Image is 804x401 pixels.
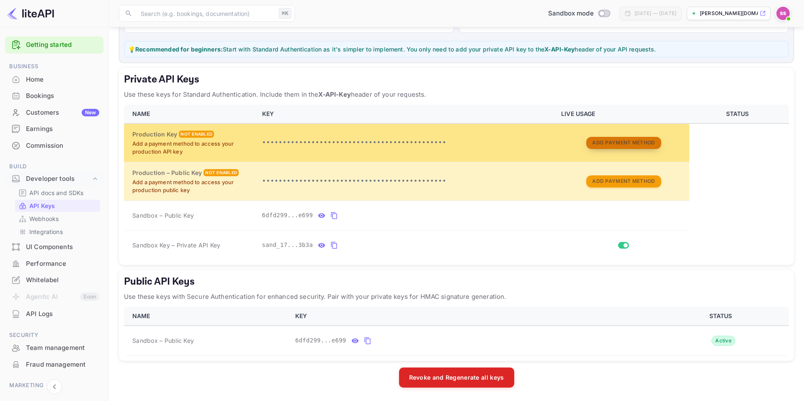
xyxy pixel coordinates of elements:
[128,45,785,54] p: 💡 Start with Standard Authentication as it's simpler to implement. You only need to add your priv...
[5,62,103,71] span: Business
[132,140,252,156] p: Add a payment method to access your production API key
[262,241,313,249] span: sand_17...3b3a
[262,138,551,148] p: •••••••••••••••••••••••••••••••••••••••••••••
[128,21,209,28] a: View Standard Auth Docs →
[5,340,103,355] a: Team management
[5,138,103,153] a: Commission
[700,10,758,17] p: [PERSON_NAME][DOMAIN_NAME]...
[5,172,103,186] div: Developer tools
[124,275,789,288] h5: Public API Keys
[18,188,97,197] a: API docs and SDKs
[204,169,239,176] div: Not enabled
[689,105,789,123] th: STATUS
[257,105,557,123] th: KEY
[26,343,99,353] div: Team management
[5,88,103,103] a: Bookings
[26,360,99,370] div: Fraud management
[5,256,103,271] a: Performance
[124,73,789,86] h5: Private API Keys
[26,91,99,101] div: Bookings
[634,10,676,17] div: [DATE] — [DATE]
[132,211,194,220] span: Sandbox – Public Key
[5,72,103,87] a: Home
[290,307,656,326] th: KEY
[5,88,103,104] div: Bookings
[29,201,55,210] p: API Keys
[124,307,789,356] table: public api keys table
[556,105,689,123] th: LIVE USAGE
[15,200,100,212] div: API Keys
[5,162,103,171] span: Build
[135,46,223,53] strong: Recommended for beginners:
[5,36,103,54] div: Getting started
[18,214,97,223] a: Webhooks
[26,242,99,252] div: UI Components
[15,187,100,199] div: API docs and SDKs
[5,272,103,288] a: Whitelabel
[548,9,594,18] span: Sandbox mode
[124,307,290,326] th: NAME
[5,121,103,137] div: Earnings
[47,379,62,394] button: Collapse navigation
[5,72,103,88] div: Home
[124,292,789,302] p: Use these keys with Secure Authentication for enhanced security. Pair with your private keys for ...
[7,7,54,20] img: LiteAPI logo
[132,130,177,139] h6: Production Key
[29,188,84,197] p: API docs and SDKs
[545,9,613,18] div: Switch to Production mode
[279,8,291,19] div: ⌘K
[711,336,735,346] div: Active
[29,214,59,223] p: Webhooks
[586,175,661,188] button: Add Payment Method
[5,105,103,120] a: CustomersNew
[26,141,99,151] div: Commission
[26,275,99,285] div: Whitelabel
[5,381,103,390] span: Marketing
[18,201,97,210] a: API Keys
[5,105,103,121] div: CustomersNew
[5,239,103,254] a: UI Components
[26,309,99,319] div: API Logs
[5,357,103,372] a: Fraud management
[15,213,100,225] div: Webhooks
[262,176,551,186] p: •••••••••••••••••••••••••••••••••••••••••••••
[5,306,103,322] div: API Logs
[124,105,789,260] table: private api keys table
[26,108,99,118] div: Customers
[586,177,661,184] a: Add Payment Method
[5,357,103,373] div: Fraud management
[295,336,346,345] span: 6dfd299...e699
[124,105,257,123] th: NAME
[586,139,661,146] a: Add Payment Method
[179,131,214,138] div: Not enabled
[5,331,103,340] span: Security
[5,138,103,154] div: Commission
[29,227,63,236] p: Integrations
[463,21,537,28] a: View Secure Auth Docs →
[5,256,103,272] div: Performance
[262,211,313,220] span: 6dfd299...e699
[132,242,220,249] span: Sandbox Key – Private API Key
[18,227,97,236] a: Integrations
[136,5,276,22] input: Search (e.g. bookings, documentation)
[132,336,194,345] span: Sandbox – Public Key
[5,121,103,136] a: Earnings
[656,307,789,326] th: STATUS
[124,90,789,100] p: Use these keys for Standard Authentication. Include them in the header of your requests.
[776,7,790,20] img: Sunny Swetank
[132,168,202,177] h6: Production – Public Key
[26,124,99,134] div: Earnings
[132,178,252,195] p: Add a payment method to access your production public key
[26,259,99,269] div: Performance
[399,368,514,388] button: Revoke and Regenerate all keys
[82,109,99,116] div: New
[318,90,350,98] strong: X-API-Key
[26,174,91,184] div: Developer tools
[544,46,575,53] strong: X-API-Key
[586,137,661,149] button: Add Payment Method
[5,340,103,356] div: Team management
[26,75,99,85] div: Home
[26,40,99,50] a: Getting started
